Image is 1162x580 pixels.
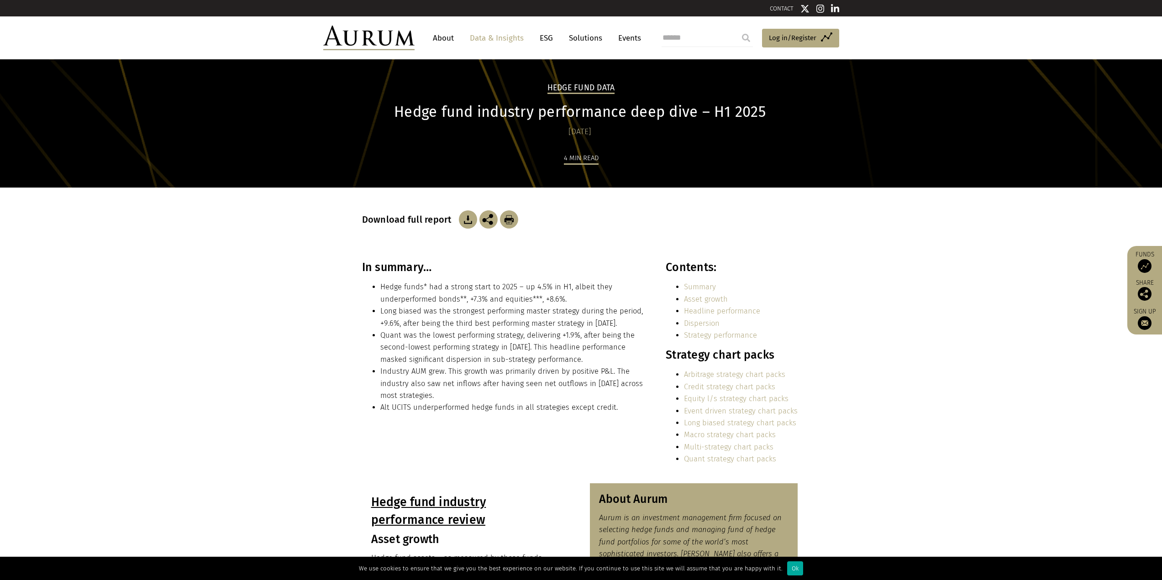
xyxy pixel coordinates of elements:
a: Sign up [1132,308,1157,330]
div: Ok [787,561,803,575]
img: Access Funds [1138,259,1151,273]
img: Share this post [1138,287,1151,301]
a: Log in/Register [762,29,839,48]
li: Hedge funds* had a strong start to 2025 – up 4.5% in H1, albeit they underperformed bonds**, +7.3... [380,281,646,305]
a: Strategy performance [684,331,757,340]
h2: Hedge Fund Data [547,83,615,94]
a: Arbitrage strategy chart packs [684,370,785,379]
a: ESG [535,30,557,47]
h3: Asset growth [371,533,561,546]
h3: In summary… [362,261,646,274]
a: Event driven strategy chart packs [684,407,798,415]
img: Twitter icon [800,4,810,13]
div: [DATE] [362,125,798,138]
h3: Download full report [362,214,457,225]
a: Asset growth [684,295,728,303]
img: Linkedin icon [831,4,839,13]
li: Quant was the lowest performing strategy, delivering +1.9%, after being the second-lowest perform... [380,329,646,366]
img: Aurum [323,26,415,50]
img: Download Article [459,210,477,229]
a: Credit strategy chart packs [684,382,775,391]
a: CONTACT [770,5,794,12]
a: Headline performance [684,307,760,315]
a: Multi-strategy chart packs [684,443,773,451]
li: Industry AUM grew. This growth was primarily driven by positive P&L. The industry also saw net in... [380,366,646,402]
img: Instagram icon [816,4,825,13]
li: Alt UCITS underperformed hedge funds in all strategies except credit. [380,402,646,413]
a: Equity l/s strategy chart packs [684,394,789,403]
input: Submit [737,29,755,47]
h3: Strategy chart packs [666,348,798,362]
span: Log in/Register [769,32,816,43]
a: Dispersion [684,319,720,328]
a: Quant strategy chart packs [684,455,776,463]
h3: Contents: [666,261,798,274]
h3: About Aurum [599,492,789,506]
img: Share this post [479,210,498,229]
u: Hedge fund industry performance review [371,495,486,527]
li: Long biased was the strongest performing master strategy during the period, +9.6%, after being th... [380,305,646,329]
h1: Hedge fund industry performance deep dive – H1 2025 [362,103,798,121]
em: Aurum is an investment management firm focused on selecting hedge funds and managing fund of hedg... [599,513,782,570]
img: Sign up to our newsletter [1138,316,1151,330]
img: Download Article [500,210,518,229]
div: 4 min read [564,152,599,165]
a: Summary [684,282,716,291]
div: Share [1132,280,1157,301]
a: Data & Insights [465,30,528,47]
a: Long biased strategy chart packs [684,418,796,427]
a: About [428,30,458,47]
a: Macro strategy chart packs [684,430,776,439]
a: Funds [1132,251,1157,273]
a: Solutions [564,30,607,47]
a: Events [614,30,641,47]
